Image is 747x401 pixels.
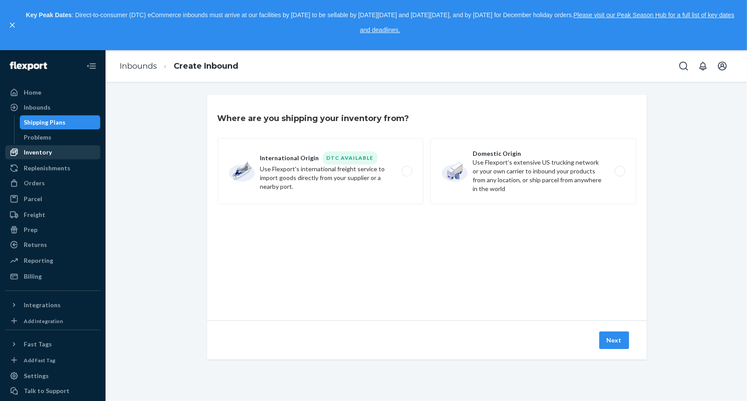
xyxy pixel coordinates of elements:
[24,164,70,173] div: Replenishments
[24,301,61,309] div: Integrations
[24,148,52,157] div: Inventory
[24,118,66,127] div: Shipping Plans
[218,113,409,124] h3: Where are you shipping your inventory from?
[24,272,42,281] div: Billing
[5,208,100,222] a: Freight
[24,88,41,97] div: Home
[19,6,37,14] span: Chat
[360,11,734,33] a: Please visit our Peak Season Hub for a full list of key dates and deadlines.
[24,256,53,265] div: Reporting
[120,61,157,71] a: Inbounds
[714,57,731,75] button: Open account menu
[83,57,100,75] button: Close Navigation
[5,176,100,190] a: Orders
[5,384,100,398] button: Talk to Support
[675,57,692,75] button: Open Search Box
[24,225,37,234] div: Prep
[8,21,17,29] button: close,
[5,337,100,351] button: Fast Tags
[599,331,629,349] button: Next
[24,195,42,203] div: Parcel
[20,130,101,144] a: Problems
[5,223,100,237] a: Prep
[24,210,45,219] div: Freight
[5,238,100,252] a: Returns
[24,386,69,395] div: Talk to Support
[10,62,47,70] img: Flexport logo
[24,179,45,188] div: Orders
[5,298,100,312] button: Integrations
[5,369,100,383] a: Settings
[24,103,51,112] div: Inbounds
[174,61,238,71] a: Create Inbound
[24,372,49,380] div: Settings
[24,357,55,364] div: Add Fast Tag
[24,340,52,349] div: Fast Tags
[5,161,100,175] a: Replenishments
[24,240,47,249] div: Returns
[5,100,100,114] a: Inbounds
[5,254,100,268] a: Reporting
[5,355,100,365] a: Add Fast Tag
[694,57,712,75] button: Open notifications
[20,115,101,129] a: Shipping Plans
[5,269,100,283] a: Billing
[5,192,100,206] a: Parcel
[24,317,63,325] div: Add Integration
[24,133,52,142] div: Problems
[5,145,100,159] a: Inventory
[5,85,100,99] a: Home
[21,8,739,37] p: : Direct-to-consumer (DTC) eCommerce inbounds must arrive at our facilities by [DATE] to be sella...
[5,316,100,326] a: Add Integration
[113,53,245,79] ol: breadcrumbs
[26,11,72,18] strong: Key Peak Dates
